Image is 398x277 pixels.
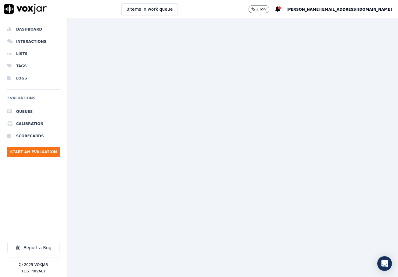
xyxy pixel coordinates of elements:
button: 2,659 [249,5,275,13]
a: Calibration [7,118,60,130]
a: Interactions [7,35,60,48]
a: Scorecards [7,130,60,142]
button: 2,659 [249,5,269,13]
div: Open Intercom Messenger [377,256,392,271]
a: Lists [7,48,60,60]
button: [PERSON_NAME][EMAIL_ADDRESS][DOMAIN_NAME] [286,6,398,13]
p: 2,659 [256,7,267,12]
button: Report a Bug [7,243,60,252]
p: 2025 Voxjar [24,262,48,267]
span: [PERSON_NAME][EMAIL_ADDRESS][DOMAIN_NAME] [286,7,392,12]
a: Logs [7,72,60,84]
h6: Evaluations [7,94,60,105]
a: Tags [7,60,60,72]
img: voxjar logo [4,4,47,14]
button: Privacy [30,269,46,274]
button: 0items in work queue [121,3,178,15]
button: Start an Evaluation [7,147,60,157]
a: Queues [7,105,60,118]
a: Dashboard [7,23,60,35]
button: TOS [21,269,29,274]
